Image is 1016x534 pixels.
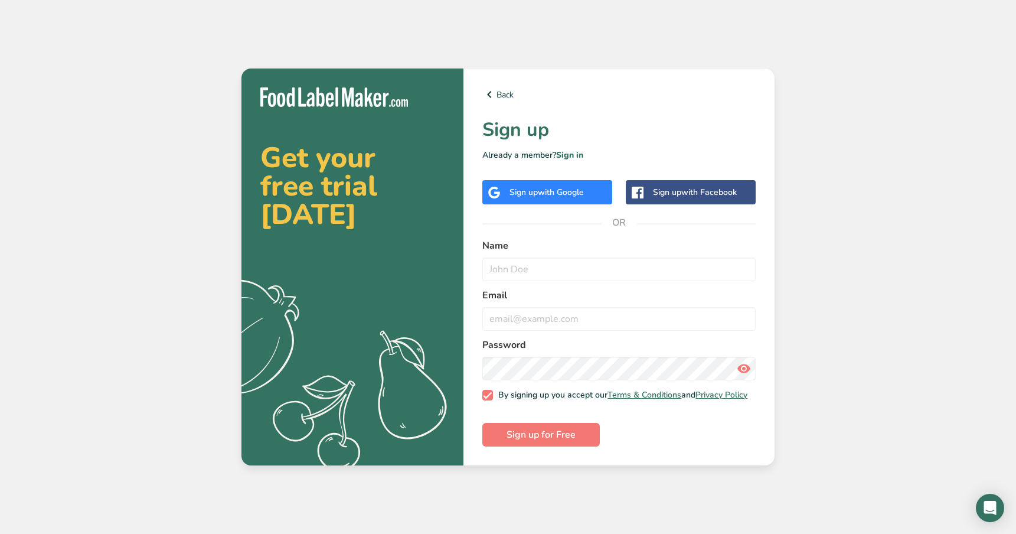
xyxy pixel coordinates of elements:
[260,87,408,107] img: Food Label Maker
[493,390,748,400] span: By signing up you accept our and
[602,205,637,240] span: OR
[653,186,737,198] div: Sign up
[607,389,681,400] a: Terms & Conditions
[538,187,584,198] span: with Google
[482,116,756,144] h1: Sign up
[482,423,600,447] button: Sign up for Free
[681,187,737,198] span: with Facebook
[482,288,756,302] label: Email
[482,149,756,161] p: Already a member?
[260,144,445,229] h2: Get your free trial [DATE]
[695,389,747,400] a: Privacy Policy
[556,149,583,161] a: Sign in
[482,338,756,352] label: Password
[976,494,1004,522] div: Open Intercom Messenger
[507,428,576,442] span: Sign up for Free
[509,186,584,198] div: Sign up
[482,307,756,331] input: email@example.com
[482,87,756,102] a: Back
[482,258,756,281] input: John Doe
[482,239,756,253] label: Name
